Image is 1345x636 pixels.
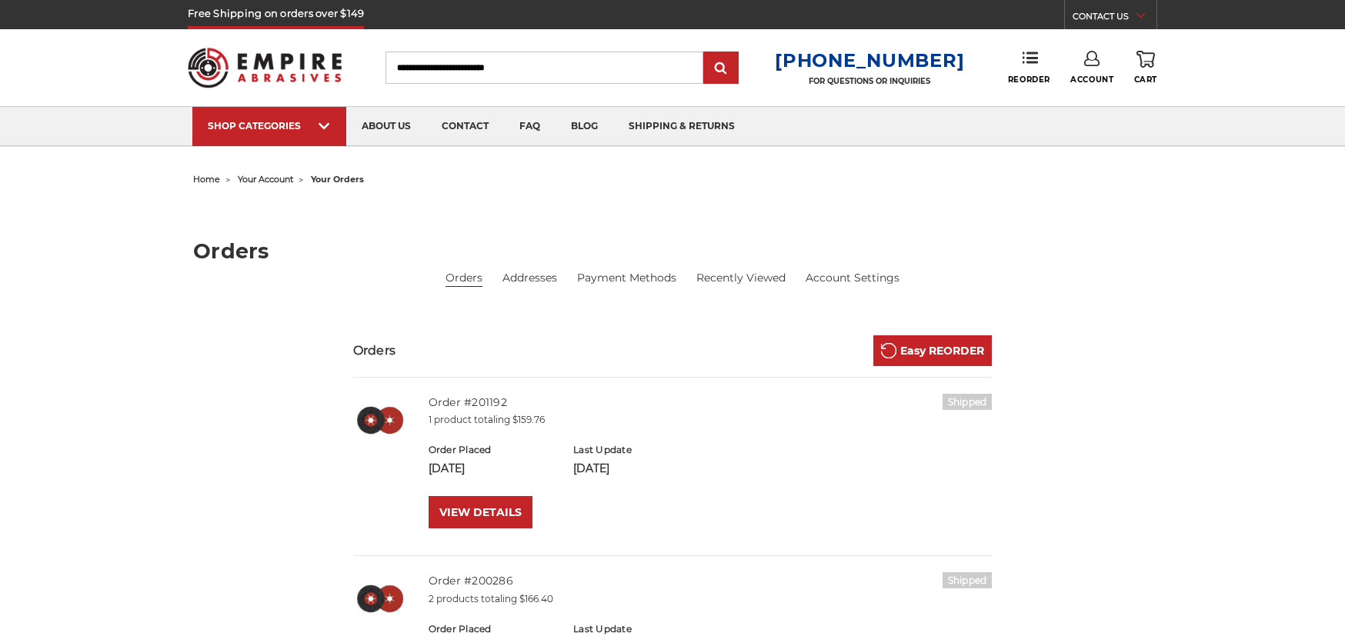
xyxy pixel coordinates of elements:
[1008,75,1050,85] span: Reorder
[1134,75,1157,85] span: Cart
[577,270,676,286] a: Payment Methods
[504,107,556,146] a: faq
[1134,51,1157,85] a: Cart
[429,413,993,427] p: 1 product totaling $159.76
[696,270,786,286] a: Recently Viewed
[353,394,407,448] img: 4.5" x 7/8" Silicon Carbide Semi Flex Disc
[353,572,407,626] img: 4.5" x 7/8" Silicon Carbide Semi Flex Disc
[208,120,331,132] div: SHOP CATEGORIES
[311,174,364,185] span: your orders
[573,622,702,636] h6: Last Update
[429,395,507,409] a: Order #201192
[573,443,702,457] h6: Last Update
[1073,8,1156,29] a: CONTACT US
[429,443,557,457] h6: Order Placed
[429,461,465,475] span: [DATE]
[193,174,220,185] a: home
[806,270,899,286] a: Account Settings
[353,341,396,360] h3: Orders
[429,574,513,588] a: Order #200286
[346,107,426,146] a: about us
[873,335,992,366] a: Easy REORDER
[429,622,557,636] h6: Order Placed
[775,49,964,72] a: [PHONE_NUMBER]
[556,107,613,146] a: blog
[775,76,964,86] p: FOR QUESTIONS OR INQUIRIES
[613,107,750,146] a: shipping & returns
[193,241,1152,261] h1: Orders
[426,107,504,146] a: contact
[446,270,482,287] li: Orders
[1070,75,1113,85] span: Account
[429,496,532,528] a: VIEW DETAILS
[943,394,993,410] h6: Shipped
[429,592,993,606] p: 2 products totaling $166.40
[943,572,993,588] h6: Shipped
[573,461,609,475] span: [DATE]
[1008,51,1050,84] a: Reorder
[188,38,342,98] img: Empire Abrasives
[502,270,557,286] a: Addresses
[238,174,293,185] a: your account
